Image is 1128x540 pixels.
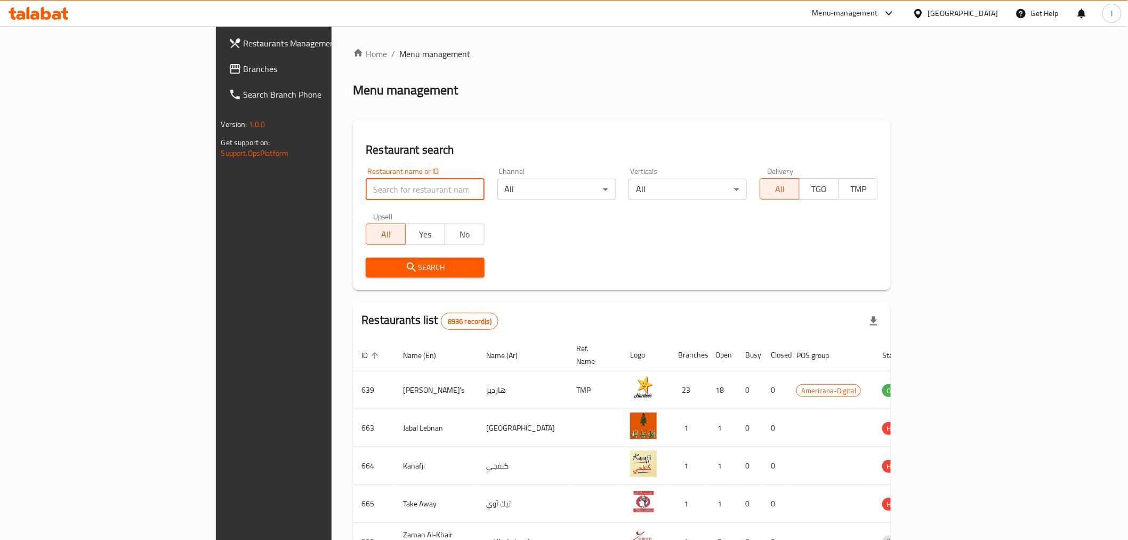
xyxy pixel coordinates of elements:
button: No [445,224,485,245]
span: HIDDEN [882,460,914,473]
span: All [370,227,401,242]
button: TMP [839,178,879,200]
td: كنفجي [478,447,568,485]
span: Menu management [399,47,470,60]
img: Hardee's [630,375,657,401]
td: 1 [707,485,737,523]
td: [PERSON_NAME]'s [394,371,478,409]
label: Upsell [373,213,393,220]
td: 0 [762,485,788,523]
span: I [1111,7,1113,19]
h2: Restaurants list [361,312,498,330]
div: Export file [861,308,887,334]
span: Get support on: [221,136,270,149]
td: Take Away [394,485,478,523]
span: Name (En) [403,349,450,362]
td: [GEOGRAPHIC_DATA] [478,409,568,447]
button: TGO [799,178,839,200]
span: HIDDEN [882,423,914,435]
td: 23 [670,371,707,409]
td: هارديز [478,371,568,409]
h2: Restaurant search [366,142,878,158]
td: 1 [670,447,707,485]
a: Support.OpsPlatform [221,146,289,160]
td: 1 [670,409,707,447]
label: Delivery [767,168,794,175]
span: ID [361,349,382,362]
th: Closed [762,339,788,371]
td: 1 [670,485,707,523]
button: All [366,224,406,245]
span: TGO [804,181,835,197]
span: Version: [221,117,247,131]
img: Kanafji [630,450,657,477]
h2: Menu management [353,82,458,99]
button: All [760,178,800,200]
span: POS group [796,349,843,362]
td: Kanafji [394,447,478,485]
td: 18 [707,371,737,409]
td: 0 [762,409,788,447]
td: 0 [737,371,762,409]
button: Search [366,258,484,277]
td: Jabal Lebnan [394,409,478,447]
img: Take Away [630,488,657,515]
td: تيك آوي [478,485,568,523]
td: 0 [737,485,762,523]
a: Search Branch Phone [220,82,404,107]
td: 1 [707,447,737,485]
td: TMP [568,371,622,409]
a: Branches [220,56,404,82]
span: HIDDEN [882,498,914,511]
span: OPEN [882,385,908,397]
a: Restaurants Management [220,30,404,56]
span: Branches [244,62,396,75]
div: Menu-management [812,7,878,20]
span: Americana-Digital [797,385,860,397]
span: No [449,227,480,242]
th: Logo [622,339,670,371]
th: Branches [670,339,707,371]
nav: breadcrumb [353,47,891,60]
span: 8936 record(s) [441,316,498,327]
td: 0 [737,447,762,485]
img: Jabal Lebnan [630,412,657,439]
span: Ref. Name [576,342,609,368]
span: 1.0.0 [249,117,265,131]
td: 0 [737,409,762,447]
td: 0 [762,447,788,485]
td: 0 [762,371,788,409]
th: Open [707,339,737,371]
span: TMP [843,181,874,197]
input: Search for restaurant name or ID.. [366,179,484,200]
td: 1 [707,409,737,447]
span: Search Branch Phone [244,88,396,101]
th: Busy [737,339,762,371]
span: Restaurants Management [244,37,396,50]
div: [GEOGRAPHIC_DATA] [928,7,998,19]
button: Yes [405,224,445,245]
div: All [497,179,616,200]
span: Search [374,261,476,274]
span: Status [882,349,917,362]
span: Yes [410,227,441,242]
div: Total records count [441,313,498,330]
span: Name (Ar) [486,349,531,362]
span: All [764,181,795,197]
div: All [629,179,747,200]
